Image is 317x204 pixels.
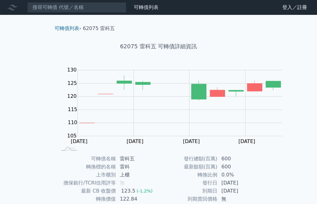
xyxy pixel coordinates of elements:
td: 上櫃 [116,171,158,179]
h1: 62075 雷科五 可轉債詳細資訊 [50,42,267,51]
td: 雷科 [116,163,158,171]
g: Series [80,76,281,123]
span: (-1.2%) [137,189,153,193]
td: 600 [218,155,260,163]
div: 123.5 [120,187,137,195]
a: 登入／註冊 [277,2,312,12]
td: 發行總額(百萬) [158,155,218,163]
tspan: 130 [67,67,77,73]
g: Chart [64,67,292,145]
td: 600 [218,163,260,171]
tspan: [DATE] [127,138,143,144]
span: 無 [120,180,125,186]
tspan: [DATE] [183,138,200,144]
tspan: 115 [68,106,77,112]
td: 轉換比例 [158,171,218,179]
td: 到期賣回價格 [158,195,218,203]
td: 發行日 [158,179,218,187]
tspan: [DATE] [238,138,255,144]
td: 122.84 [116,195,158,203]
a: 可轉債列表 [134,4,158,10]
td: 雷科五 [116,155,158,163]
td: 最新餘額(百萬) [158,163,218,171]
td: 上市櫃別 [57,171,116,179]
td: 無 [218,195,260,203]
tspan: [DATE] [71,138,88,144]
tspan: 120 [67,93,77,99]
input: 搜尋可轉債 代號／名稱 [27,2,126,13]
td: 到期日 [158,187,218,195]
tspan: 125 [67,80,77,86]
td: [DATE] [218,187,260,195]
tspan: 105 [67,133,77,139]
td: 擔保銀行/TCRI信用評等 [57,179,116,187]
td: 可轉債名稱 [57,155,116,163]
tspan: 110 [68,119,77,125]
li: 62075 雷科五 [83,25,115,32]
td: [DATE] [218,179,260,187]
td: 0.0% [218,171,260,179]
li: › [54,25,81,32]
td: 最新 CB 收盤價 [57,187,116,195]
td: 轉換標的名稱 [57,163,116,171]
td: 轉換價值 [57,195,116,203]
a: 可轉債列表 [54,25,79,31]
